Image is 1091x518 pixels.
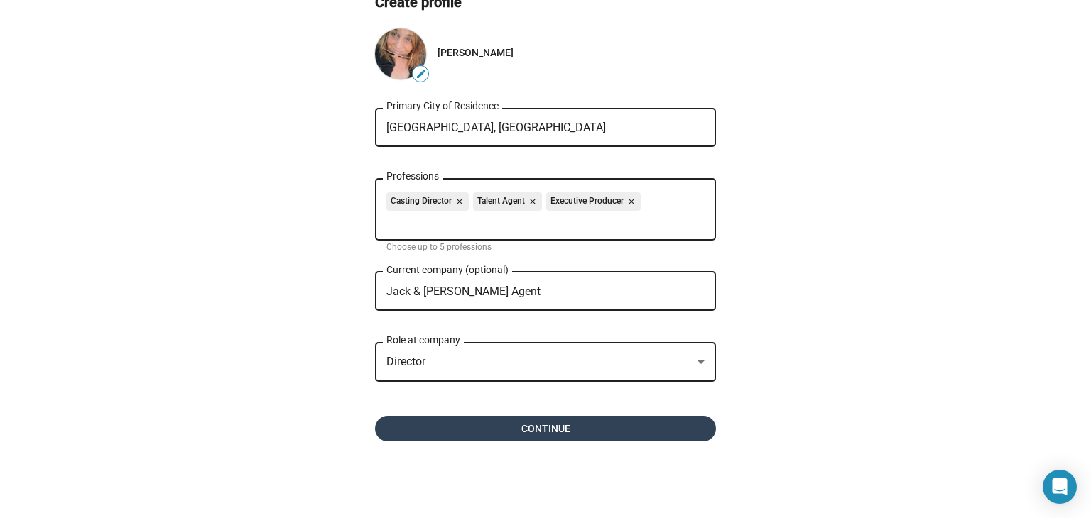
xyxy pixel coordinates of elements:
button: Continue [375,416,716,441]
div: [PERSON_NAME] [438,47,716,58]
mat-icon: close [525,195,538,208]
mat-icon: close [452,195,465,208]
mat-icon: close [624,195,636,208]
mat-icon: edit [416,68,427,79]
div: Open Intercom Messenger [1043,470,1077,504]
mat-hint: Choose up to 5 professions [386,242,492,253]
span: Director [386,355,425,368]
mat-chip: Casting Director [386,192,469,211]
span: Continue [386,416,705,441]
mat-chip: Executive Producer [546,192,641,211]
mat-chip: Talent Agent [473,192,542,211]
